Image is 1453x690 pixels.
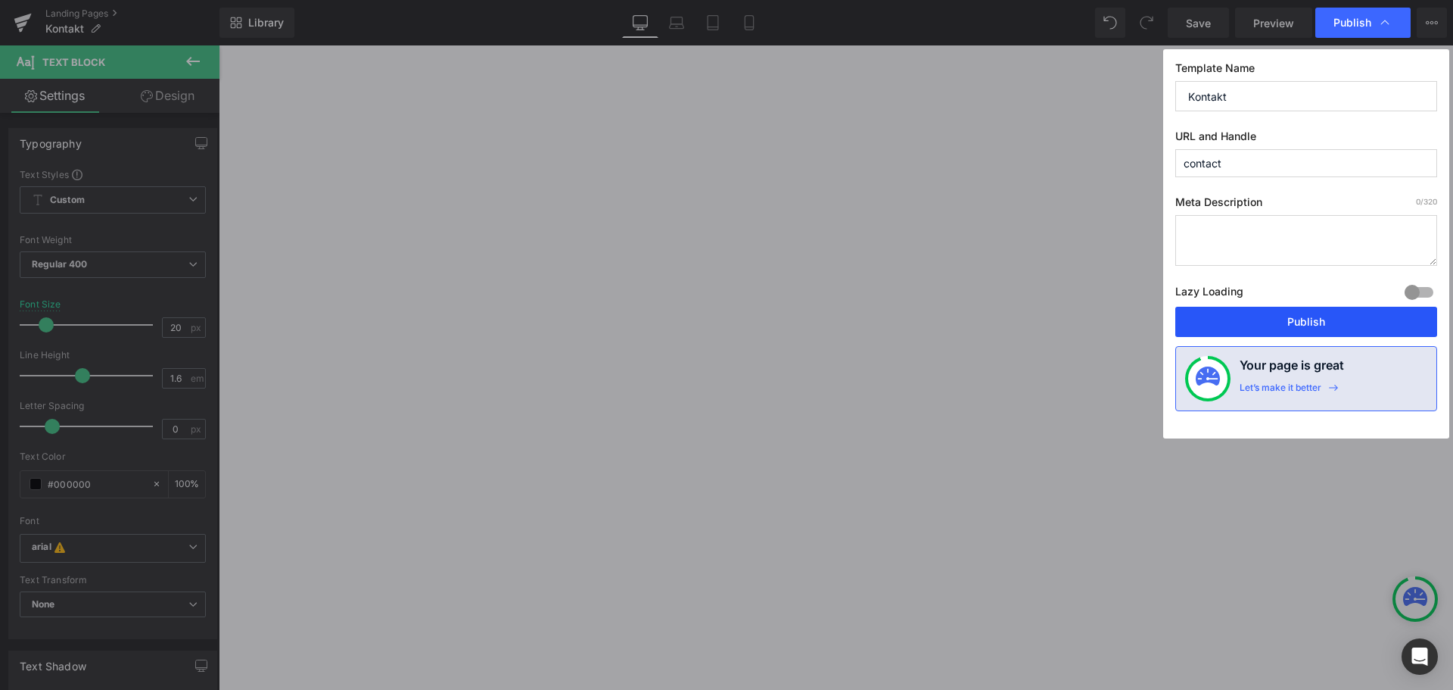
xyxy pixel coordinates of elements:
button: Publish [1175,307,1437,337]
div: Open Intercom Messenger [1402,638,1438,675]
img: onboarding-status.svg [1196,367,1220,391]
span: /320 [1416,197,1437,206]
span: Publish [1333,16,1371,30]
label: Template Name [1175,61,1437,81]
label: Lazy Loading [1175,282,1243,307]
h4: Your page is great [1240,356,1344,382]
div: Let’s make it better [1240,382,1321,401]
label: Meta Description [1175,195,1437,215]
span: 0 [1416,197,1420,206]
label: URL and Handle [1175,130,1437,149]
